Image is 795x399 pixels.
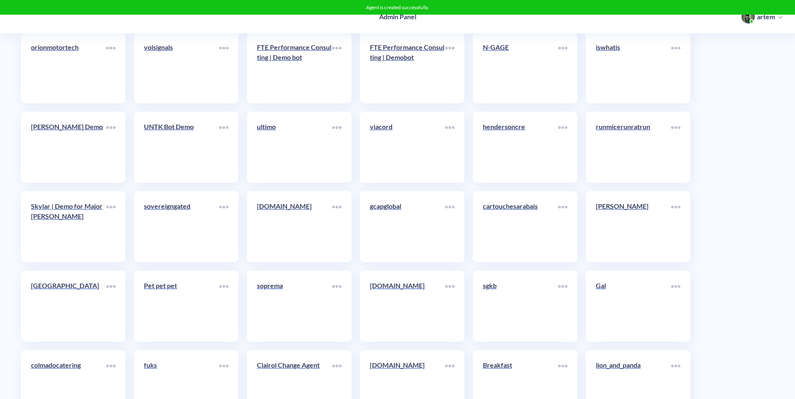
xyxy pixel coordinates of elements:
[483,122,558,132] p: hendersoncre
[370,122,445,173] a: viacord
[483,122,558,173] a: hendersoncre
[370,201,445,252] a: gcapglobal
[379,13,416,20] h4: Admin Panel
[370,281,445,291] p: [DOMAIN_NAME]
[144,201,219,211] p: sovereigngated
[257,281,332,291] p: soprema
[257,201,332,211] p: [DOMAIN_NAME]
[257,122,332,132] p: ultimo
[144,281,219,332] a: Pet pet pet
[596,281,671,332] a: Gal
[596,122,671,132] p: runmicerunratrun
[31,201,106,252] a: Skylar | Demo for Major [PERSON_NAME]
[370,281,445,332] a: [DOMAIN_NAME]
[370,122,445,132] p: viacord
[31,201,106,221] p: Skylar | Demo for Major [PERSON_NAME]
[483,281,558,332] a: sgkb
[31,360,106,370] p: colmadocatering
[144,201,219,252] a: sovereigngated
[144,42,219,93] a: volsignals
[483,42,558,93] a: N-GAGE
[757,12,775,21] p: artem
[257,122,332,173] a: ultimo
[370,42,445,62] p: FTE Performance Consulting | Demobot
[144,122,219,173] a: UNTK Bot Demo
[257,42,332,62] p: FTE Performance Consulting | Demo bot
[31,42,106,52] p: orionmotortech
[483,360,558,370] p: Breakfast
[144,122,219,132] p: UNTK Bot Demo
[257,360,332,370] p: Clairol Change Agent
[596,122,671,173] a: runmicerunratrun
[144,360,219,370] p: fuks
[596,42,671,93] a: iswhatis
[370,201,445,211] p: gcapglobal
[31,281,106,291] p: [GEOGRAPHIC_DATA]
[31,42,106,93] a: orionmotortech
[737,9,787,24] button: user photoartem
[741,10,755,23] img: user photo
[144,42,219,52] p: volsignals
[483,201,558,252] a: cartouchesarabais
[596,201,671,252] a: [PERSON_NAME]
[31,122,106,132] p: [PERSON_NAME] Demo
[596,281,671,291] p: Gal
[483,42,558,52] p: N-GAGE
[31,122,106,173] a: [PERSON_NAME] Demo
[596,42,671,52] p: iswhatis
[257,42,332,93] a: FTE Performance Consulting | Demo bot
[596,201,671,211] p: [PERSON_NAME]
[596,360,671,370] p: lion_and_panda
[483,201,558,211] p: cartouchesarabais
[257,281,332,332] a: soprema
[483,281,558,291] p: sgkb
[366,4,429,10] span: Agent is created successfully.
[370,360,445,370] p: [DOMAIN_NAME]
[370,42,445,93] a: FTE Performance Consulting | Demobot
[257,201,332,252] a: [DOMAIN_NAME]
[144,281,219,291] p: Pet pet pet
[31,281,106,332] a: [GEOGRAPHIC_DATA]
